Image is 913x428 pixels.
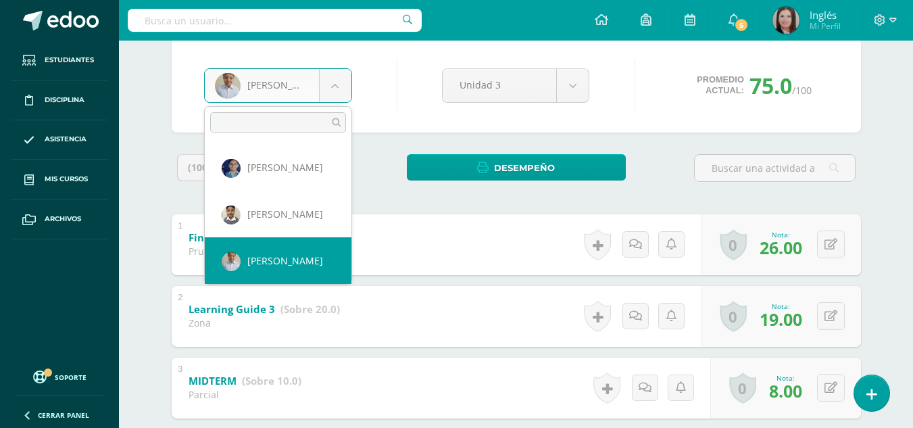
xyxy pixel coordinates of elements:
[222,159,241,178] img: 405f3564da8d242066d2acbcb13cb6d8.png
[247,161,323,174] span: [PERSON_NAME]
[247,208,323,220] span: [PERSON_NAME]
[222,252,241,271] img: 5f0649db8393d91c1dbcdd6cd5c63492.png
[222,206,241,224] img: a70a08d517ed98243634896bdfc3567c.png
[247,254,323,267] span: [PERSON_NAME]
